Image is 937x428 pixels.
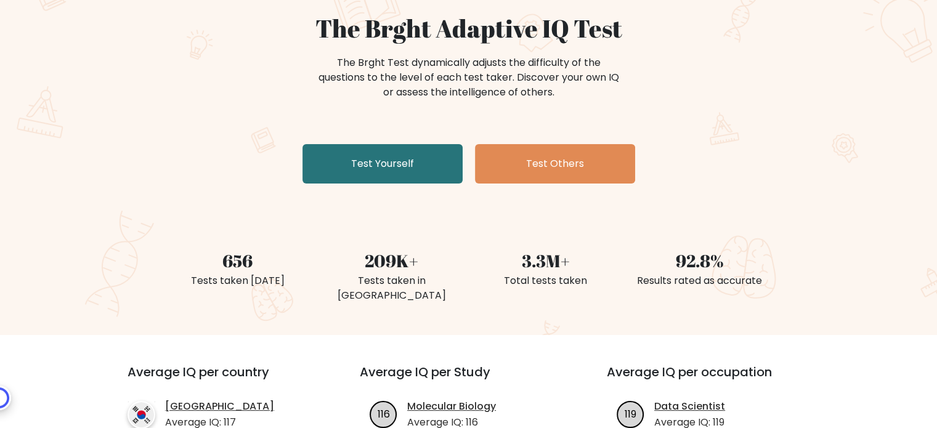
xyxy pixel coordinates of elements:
[630,273,769,288] div: Results rated as accurate
[360,365,577,394] h3: Average IQ per Study
[625,406,636,421] text: 119
[378,406,390,421] text: 116
[165,399,274,414] a: [GEOGRAPHIC_DATA]
[168,248,307,273] div: 656
[168,14,769,43] h1: The Brght Adaptive IQ Test
[128,365,315,394] h3: Average IQ per country
[322,273,461,303] div: Tests taken in [GEOGRAPHIC_DATA]
[476,248,615,273] div: 3.3M+
[476,273,615,288] div: Total tests taken
[654,399,725,414] a: Data Scientist
[302,144,463,184] a: Test Yourself
[475,144,635,184] a: Test Others
[322,248,461,273] div: 209K+
[607,365,824,394] h3: Average IQ per occupation
[315,55,623,100] div: The Brght Test dynamically adjusts the difficulty of the questions to the level of each test take...
[407,399,496,414] a: Molecular Biology
[168,273,307,288] div: Tests taken [DATE]
[630,248,769,273] div: 92.8%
